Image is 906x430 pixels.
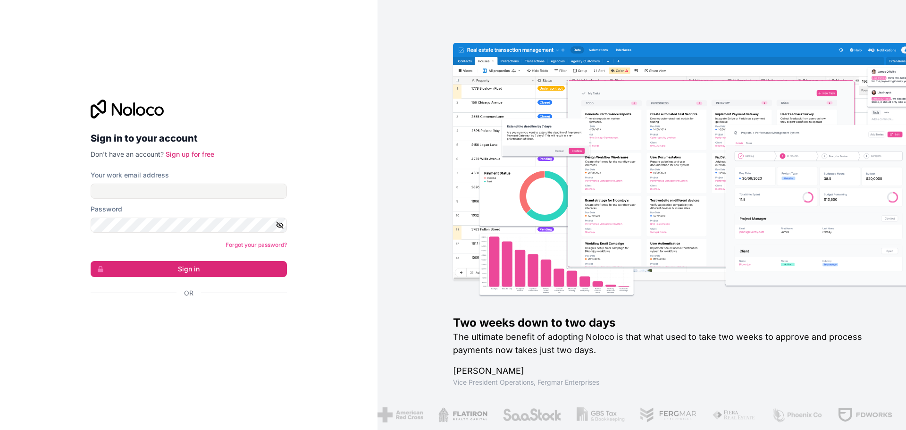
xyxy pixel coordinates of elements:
label: Your work email address [91,170,169,180]
span: Or [184,288,193,298]
input: Email address [91,184,287,199]
a: Sign up for free [166,150,214,158]
img: /assets/saastock-C6Zbiodz.png [501,407,560,422]
h1: Two weeks down to two days [453,315,876,330]
img: /assets/american-red-cross-BAupjrZR.png [376,407,422,422]
img: /assets/fdworks-Bi04fVtw.png [836,407,891,422]
h2: The ultimate benefit of adopting Noloco is that what used to take two weeks to approve and proces... [453,330,876,357]
a: Forgot your password? [226,241,287,248]
h1: Vice President Operations , Fergmar Enterprises [453,378,876,387]
img: /assets/fiera-fwj2N5v4.png [711,407,755,422]
img: /assets/fergmar-CudnrXN5.png [638,407,696,422]
label: Password [91,204,122,214]
span: Don't have an account? [91,150,164,158]
h1: [PERSON_NAME] [453,364,876,378]
img: /assets/gbstax-C-GtDUiK.png [575,407,623,422]
img: /assets/flatiron-C8eUkumj.png [437,407,486,422]
button: Sign in [91,261,287,277]
input: Password [91,218,287,233]
img: /assets/phoenix-BREaitsQ.png [770,407,821,422]
h2: Sign in to your account [91,130,287,147]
